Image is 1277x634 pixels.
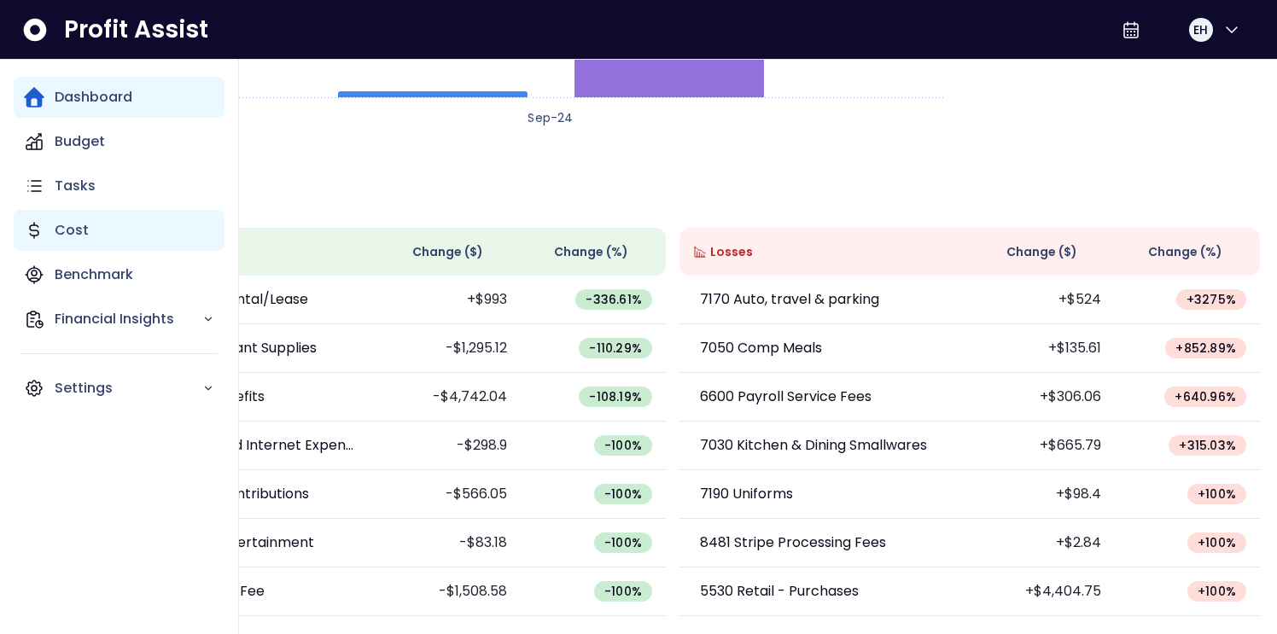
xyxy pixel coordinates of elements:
[1006,243,1077,261] span: Change ( $ )
[970,373,1115,422] td: +$306.06
[1198,486,1236,503] span: + 100 %
[55,265,133,285] p: Benchmark
[970,470,1115,519] td: +$98.4
[1198,583,1236,600] span: + 100 %
[376,373,521,422] td: -$4,742.04
[604,534,642,551] span: -100 %
[55,378,202,398] p: Settings
[970,276,1115,324] td: +$524
[55,309,202,329] p: Financial Insights
[412,243,483,261] span: Change ( $ )
[1193,21,1208,38] span: EH
[710,243,753,261] span: Losses
[589,388,642,405] span: -108.19 %
[970,567,1115,616] td: +$4,404.75
[1175,340,1236,357] span: + 852.89 %
[376,567,521,616] td: -$1,508.58
[700,581,859,602] p: 5530 Retail - Purchases
[700,484,793,504] p: 7190 Uniforms
[604,437,642,454] span: -100 %
[55,87,132,108] p: Dashboard
[64,15,208,45] span: Profit Assist
[55,176,96,196] p: Tasks
[1148,243,1222,261] span: Change (%)
[589,340,642,357] span: -110.29 %
[376,422,521,470] td: -$298.9
[604,486,642,503] span: -100 %
[970,519,1115,567] td: +$2.84
[85,190,1260,207] p: Wins & Losses
[55,131,105,152] p: Budget
[586,291,642,308] span: -336.61 %
[528,109,573,126] text: Sep-24
[970,324,1115,373] td: +$135.61
[700,532,886,553] p: 8481 Stripe Processing Fees
[700,435,927,456] p: 7030 Kitchen & Dining Smallwares
[1198,534,1236,551] span: + 100 %
[376,470,521,519] td: -$566.05
[376,519,521,567] td: -$83.18
[700,387,872,407] p: 6600 Payroll Service Fees
[376,324,521,373] td: -$1,295.12
[376,276,521,324] td: +$993
[1179,437,1236,454] span: + 315.03 %
[1175,388,1236,405] span: + 640.96 %
[970,422,1115,470] td: +$665.79
[554,243,628,261] span: Change (%)
[700,289,879,310] p: 7170 Auto, travel & parking
[604,583,642,600] span: -100 %
[1187,291,1236,308] span: + 3275 %
[55,220,89,241] p: Cost
[700,338,822,358] p: 7050 Comp Meals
